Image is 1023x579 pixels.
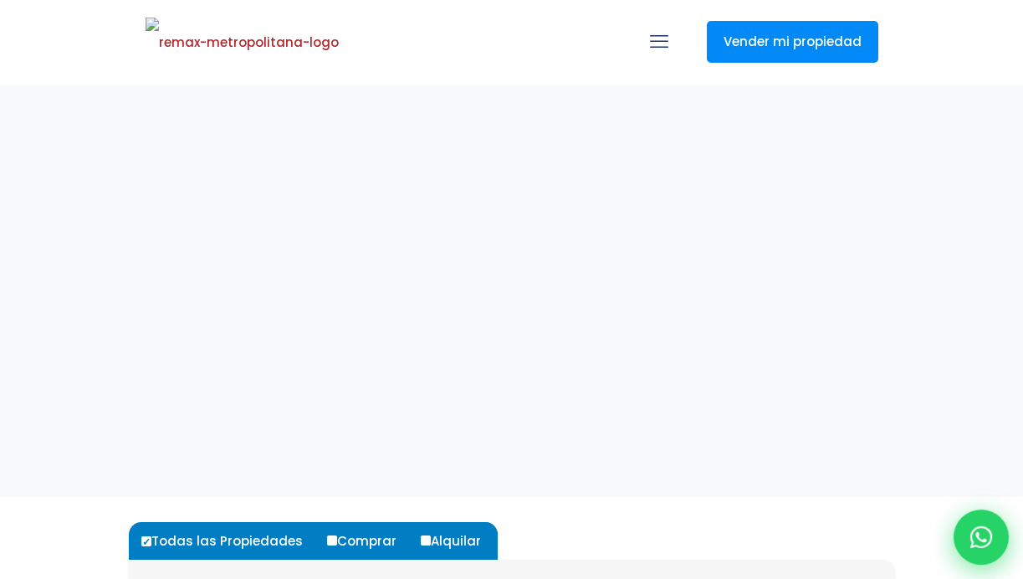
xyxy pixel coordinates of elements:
[146,18,339,68] img: remax-metropolitana-logo
[323,522,413,560] label: Comprar
[707,21,878,63] a: Vender mi propiedad
[645,28,673,56] a: mobile menu
[417,522,498,560] label: Alquilar
[421,535,431,546] input: Alquilar
[141,536,151,546] input: Todas las Propiedades
[327,535,337,546] input: Comprar
[137,522,320,560] label: Todas las Propiedades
